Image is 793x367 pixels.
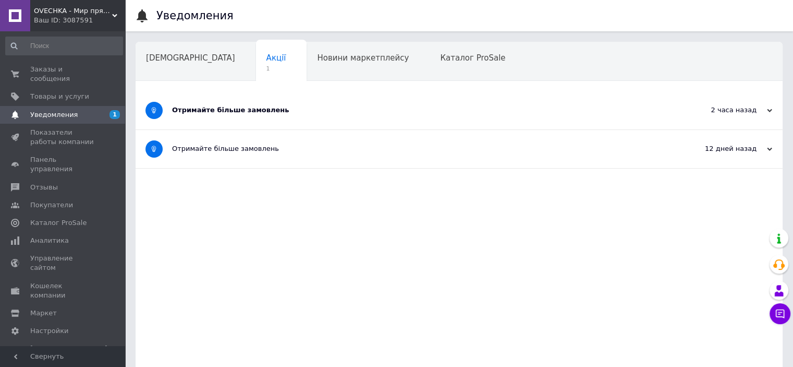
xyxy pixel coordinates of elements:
span: Заказы и сообщения [30,65,96,84]
span: OVECHKA - Мир пряжи [34,6,112,16]
span: Новини маркетплейсу [317,53,409,63]
span: Маркет [30,309,57,318]
button: Чат с покупателем [770,303,790,324]
span: 1 [266,65,286,73]
div: 2 часа назад [668,105,772,115]
span: Покупатели [30,200,73,210]
span: Кошелек компании [30,281,96,300]
span: Товары и услуги [30,92,89,101]
input: Поиск [5,37,123,55]
span: 1 [109,110,120,119]
span: Настройки [30,326,68,336]
span: [DEMOGRAPHIC_DATA] [146,53,235,63]
span: Аналитика [30,236,69,245]
span: Акції [266,53,286,63]
h1: Уведомления [156,9,234,22]
span: Показатели работы компании [30,128,96,147]
div: 12 дней назад [668,144,772,153]
span: Отзывы [30,183,58,192]
span: Панель управления [30,155,96,174]
div: Отримайте більше замовлень [172,105,668,115]
span: Управление сайтом [30,254,96,273]
span: Каталог ProSale [440,53,505,63]
div: Отримайте більше замовлень [172,144,668,153]
span: Каталог ProSale [30,218,87,228]
div: Ваш ID: 3087591 [34,16,125,25]
span: Уведомления [30,110,78,120]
